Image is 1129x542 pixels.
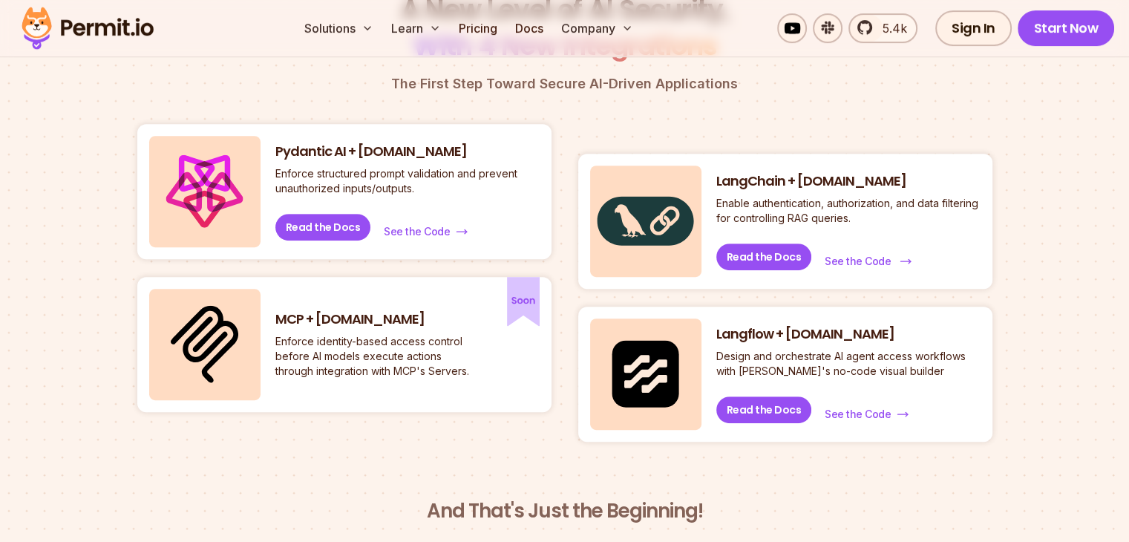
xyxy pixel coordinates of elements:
[874,19,907,37] span: 5.4k
[555,13,639,43] button: Company
[1018,10,1115,46] a: Start Now
[509,13,549,43] a: Docs
[275,166,540,196] p: Enforce structured prompt validation and prevent unauthorized inputs/outputs.
[716,172,981,191] h3: LangChain + [DOMAIN_NAME]
[275,334,476,379] p: Enforce identity-based access control before AI models execute actions through integration with M...
[15,3,160,53] img: Permit logo
[716,325,981,344] h3: Langflow + [DOMAIN_NAME]
[716,196,981,226] p: Enable authentication, authorization, and data filtering for controlling RAG queries.
[716,349,981,379] p: Design and orchestrate AI agent access workflows with [PERSON_NAME]'s no-code visual builder
[384,224,450,239] span: See the Code
[935,10,1012,46] a: Sign In
[382,223,469,241] a: See the Code
[823,405,910,423] a: See the Code
[275,214,371,241] a: Read the Docs
[327,498,802,525] h3: And That's Just the Beginning!
[716,396,812,423] a: Read the Docs
[823,252,910,270] a: See the Code
[825,254,891,269] span: See the Code
[453,13,503,43] a: Pricing
[298,13,379,43] button: Solutions
[385,13,447,43] button: Learn
[275,143,540,161] h3: Pydantic AI + [DOMAIN_NAME]
[716,244,812,270] a: Read the Docs
[137,74,992,94] p: The First Step Toward Secure AI-Driven Applications
[848,13,917,43] a: 5.4k
[825,407,891,422] span: See the Code
[275,310,476,329] h3: MCP + [DOMAIN_NAME]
